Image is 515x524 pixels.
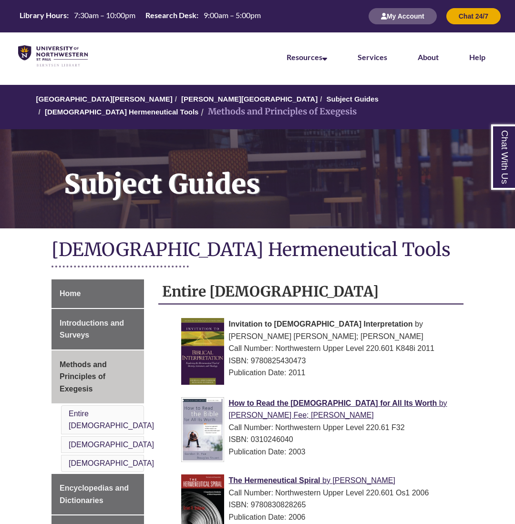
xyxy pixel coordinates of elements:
[51,350,144,403] a: Methods and Principles of Exegesis
[36,95,173,103] a: [GEOGRAPHIC_DATA][PERSON_NAME]
[229,411,374,419] span: [PERSON_NAME] Fee; [PERSON_NAME]
[142,10,200,21] th: Research Desk:
[181,487,456,499] div: Call Number: Northwestern Upper Level 220.601 Os1 2006
[69,459,154,467] a: [DEMOGRAPHIC_DATA]
[369,12,437,20] a: My Account
[446,12,501,20] a: Chat 24/7
[198,105,357,119] li: Methods and Principles of Exegesis
[158,279,464,305] h2: Entire [DEMOGRAPHIC_DATA]
[181,95,318,103] a: [PERSON_NAME][GEOGRAPHIC_DATA]
[287,52,327,62] a: Resources
[332,476,395,484] span: [PERSON_NAME]
[181,342,456,355] div: Call Number: Northwestern Upper Level 220.601 K848i 2011
[439,399,447,407] span: by
[74,10,135,20] span: 7:30am – 10:00pm
[469,52,485,62] a: Help
[16,10,265,22] table: Hours Today
[229,476,320,484] span: The Hermeneutical Spiral
[60,289,81,298] span: Home
[181,433,456,446] div: ISBN: 0310246040
[181,499,456,511] div: ISBN: 9780830828265
[229,399,437,407] span: How to Read the [DEMOGRAPHIC_DATA] for All Its Worth
[60,484,129,504] span: Encyclopedias and Dictionaries
[327,95,379,103] a: Subject Guides
[229,320,413,328] span: Invitation to [DEMOGRAPHIC_DATA] Interpretation
[446,8,501,24] button: Chat 24/7
[60,360,107,393] span: Methods and Principles of Exegesis
[51,309,144,349] a: Introductions and Surveys
[51,279,144,308] a: Home
[16,10,70,21] th: Library Hours:
[181,446,456,458] div: Publication Date: 2003
[229,332,423,340] span: [PERSON_NAME] [PERSON_NAME]; [PERSON_NAME]
[69,441,154,449] a: [DEMOGRAPHIC_DATA]
[358,52,387,62] a: Services
[69,410,154,430] a: Entire [DEMOGRAPHIC_DATA]
[418,52,439,62] a: About
[181,355,456,367] div: ISBN: 9780825430473
[181,421,456,434] div: Call Number: Northwestern Upper Level 220.61 F32
[181,511,456,524] div: Publication Date: 2006
[16,10,265,23] a: Hours Today
[181,367,456,379] div: Publication Date: 2011
[51,238,463,263] h1: [DEMOGRAPHIC_DATA] Hermeneutical Tools
[369,8,437,24] button: My Account
[18,45,88,67] img: UNWSP Library Logo
[60,319,124,339] span: Introductions and Surveys
[51,474,144,514] a: Encyclopedias and Dictionaries
[322,476,330,484] span: by
[204,10,261,20] span: 9:00am – 5:00pm
[45,108,199,116] a: [DEMOGRAPHIC_DATA] Hermeneutical Tools
[53,129,515,216] h1: Subject Guides
[229,476,395,484] a: The Hermeneutical Spiral by [PERSON_NAME]
[229,399,447,420] a: How to Read the [DEMOGRAPHIC_DATA] for All Its Worth by [PERSON_NAME] Fee; [PERSON_NAME]
[415,320,423,328] span: by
